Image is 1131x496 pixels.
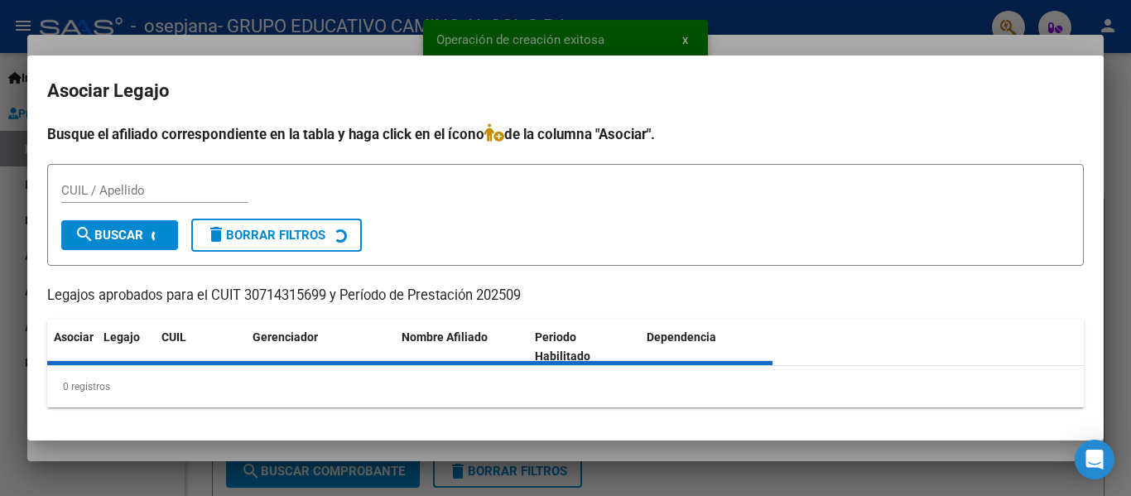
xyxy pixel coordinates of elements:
datatable-header-cell: Legajo [97,320,155,374]
datatable-header-cell: Gerenciador [246,320,395,374]
h4: Busque el afiliado correspondiente en la tabla y haga click en el ícono de la columna "Asociar". [47,123,1084,145]
div: Open Intercom Messenger [1075,440,1114,479]
span: Gerenciador [253,330,318,344]
span: Buscar [75,228,143,243]
span: Borrar Filtros [206,228,325,243]
button: Buscar [61,220,178,250]
datatable-header-cell: Dependencia [640,320,773,374]
div: 0 registros [47,366,1084,407]
span: Periodo Habilitado [535,330,590,363]
span: CUIL [161,330,186,344]
button: Borrar Filtros [191,219,362,252]
datatable-header-cell: Nombre Afiliado [395,320,528,374]
span: Legajo [103,330,140,344]
mat-icon: search [75,224,94,244]
datatable-header-cell: CUIL [155,320,246,374]
span: Asociar [54,330,94,344]
datatable-header-cell: Periodo Habilitado [528,320,640,374]
p: Legajos aprobados para el CUIT 30714315699 y Período de Prestación 202509 [47,286,1084,306]
mat-icon: delete [206,224,226,244]
span: Nombre Afiliado [402,330,488,344]
datatable-header-cell: Asociar [47,320,97,374]
span: Dependencia [647,330,716,344]
h2: Asociar Legajo [47,75,1084,107]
